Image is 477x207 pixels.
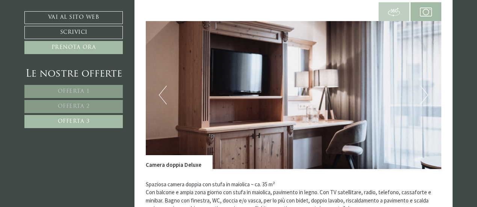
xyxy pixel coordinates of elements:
[134,6,162,18] div: lunedì
[58,104,90,109] span: Offerta 2
[146,21,442,169] img: image
[146,155,213,169] div: Camera doppia Deluxe
[24,11,123,24] a: Vai al sito web
[159,86,167,104] button: Previous
[420,86,428,104] button: Next
[11,21,100,27] div: Montis – Active Nature Spa
[24,67,123,81] div: Le nostre offerte
[11,35,100,40] small: 17:53
[388,6,400,18] img: 360-grad.svg
[24,26,123,39] a: Scrivici
[420,6,432,18] img: camera.svg
[24,41,123,54] a: Prenota ora
[58,119,90,124] span: Offerta 3
[6,20,103,41] div: Buon giorno, come possiamo aiutarla?
[58,89,90,94] span: Offerta 1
